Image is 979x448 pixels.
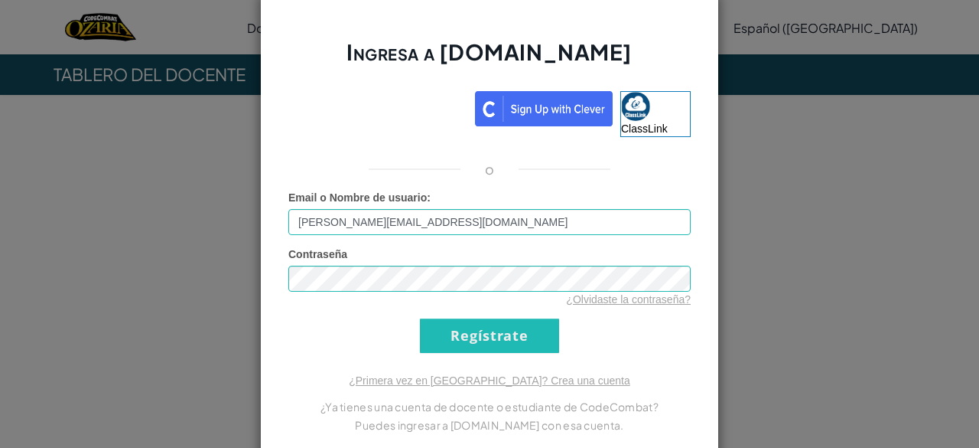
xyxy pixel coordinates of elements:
span: Contraseña [288,248,347,260]
p: o [485,160,494,178]
img: clever_sso_button@2x.png [475,91,613,126]
iframe: Botón de Acceder con Google [281,90,475,123]
p: ¿Ya tienes una cuenta de docente o estudiante de CodeCombat? [288,397,691,416]
a: ¿Olvidaste la contraseña? [566,293,691,306]
label: : [288,190,431,205]
input: Regístrate [420,319,559,353]
span: ClassLink [621,123,668,135]
p: Puedes ingresar a [DOMAIN_NAME] con esa cuenta. [288,416,691,434]
h2: Ingresa a [DOMAIN_NAME] [288,38,691,82]
a: ¿Primera vez en [GEOGRAPHIC_DATA]? Crea una cuenta [349,374,630,387]
span: Email o Nombre de usuario [288,191,427,204]
img: classlink-logo-small.png [621,92,650,121]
